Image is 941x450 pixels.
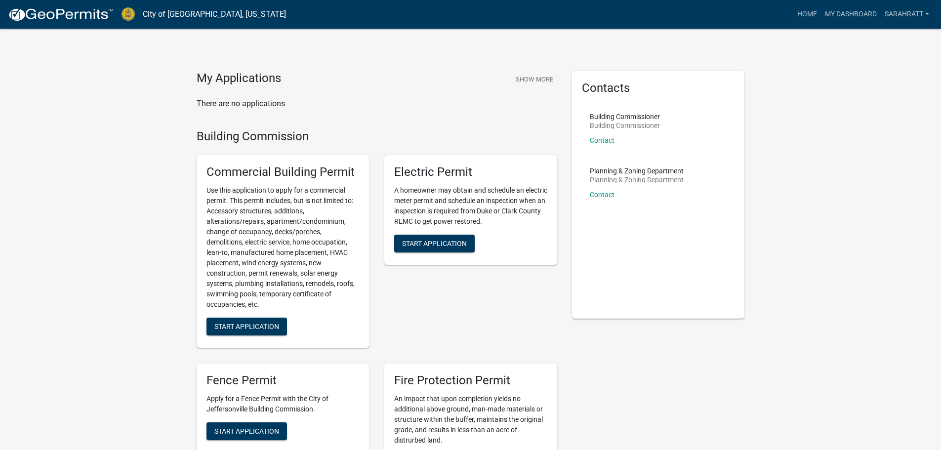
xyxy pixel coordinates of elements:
h4: Building Commission [197,129,557,144]
a: Contact [590,136,614,144]
p: An impact that upon completion yields no additional above ground, man-made materials or structure... [394,394,547,446]
p: There are no applications [197,98,557,110]
p: Planning & Zoning Department [590,176,684,183]
p: Apply for a Fence Permit with the City of Jeffersonville Building Commission. [206,394,360,414]
span: Start Application [402,240,467,247]
button: Start Application [206,422,287,440]
a: Home [793,5,821,24]
p: A homeowner may obtain and schedule an electric meter permit and schedule an inspection when an i... [394,185,547,227]
span: Start Application [214,323,279,330]
button: Start Application [394,235,475,252]
a: My Dashboard [821,5,881,24]
h5: Commercial Building Permit [206,165,360,179]
h4: My Applications [197,71,281,86]
p: Use this application to apply for a commercial permit. This permit includes, but is not limited t... [206,185,360,310]
a: City of [GEOGRAPHIC_DATA], [US_STATE] [143,6,286,23]
h5: Contacts [582,81,735,95]
h5: Electric Permit [394,165,547,179]
img: City of Jeffersonville, Indiana [122,7,135,21]
p: Building Commissioner [590,113,660,120]
a: Contact [590,191,614,199]
h5: Fire Protection Permit [394,373,547,388]
span: Start Application [214,427,279,435]
button: Show More [512,71,557,87]
a: sarahratt [881,5,933,24]
button: Start Application [206,318,287,335]
h5: Fence Permit [206,373,360,388]
p: Planning & Zoning Department [590,167,684,174]
p: Building Commissioner [590,122,660,129]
